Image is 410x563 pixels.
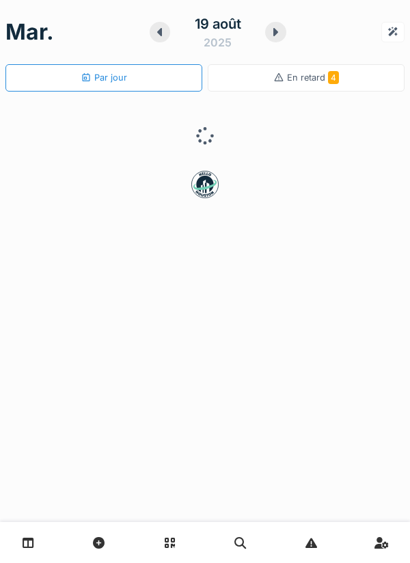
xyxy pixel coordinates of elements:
[191,171,219,198] img: badge-BVDL4wpA.svg
[5,19,54,45] h1: mar.
[204,34,232,51] div: 2025
[287,72,339,83] span: En retard
[328,71,339,84] span: 4
[195,14,241,34] div: 19 août
[81,71,127,84] div: Par jour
